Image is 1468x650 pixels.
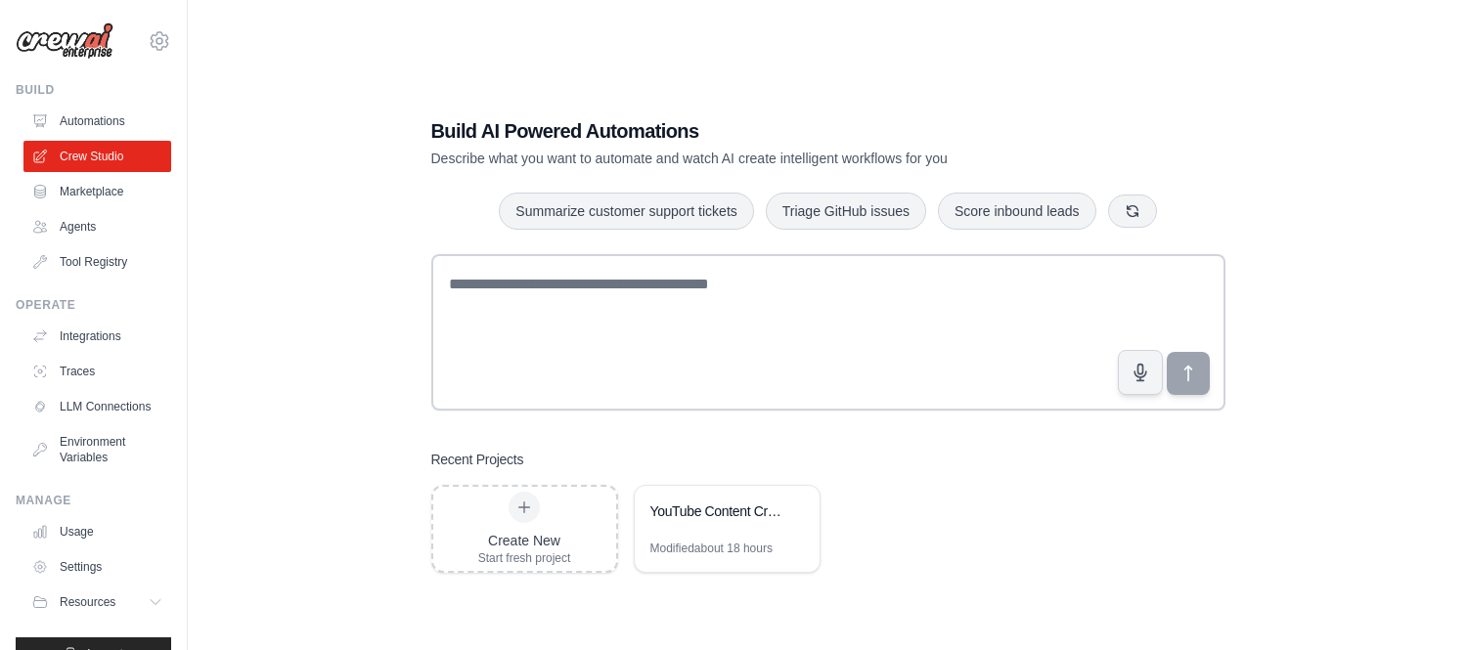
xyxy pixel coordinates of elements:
button: Triage GitHub issues [766,193,926,230]
a: Automations [23,106,171,137]
div: Start fresh project [478,550,571,566]
a: Marketplace [23,176,171,207]
a: Integrations [23,321,171,352]
a: Traces [23,356,171,387]
div: Manage [16,493,171,508]
button: Resources [23,586,171,618]
div: YouTube Content Creation Team 24/7 [650,501,784,521]
span: Resources [60,594,115,610]
a: Environment Variables [23,426,171,473]
h1: Build AI Powered Automations [431,117,1089,145]
button: Click to speak your automation idea [1118,350,1163,395]
a: Tool Registry [23,246,171,278]
div: Operate [16,297,171,313]
button: Score inbound leads [938,193,1096,230]
button: Summarize customer support tickets [499,193,753,230]
a: Settings [23,551,171,583]
a: Crew Studio [23,141,171,172]
a: Usage [23,516,171,547]
h3: Recent Projects [431,450,524,469]
img: Logo [16,22,113,60]
button: Get new suggestions [1108,195,1157,228]
a: LLM Connections [23,391,171,422]
div: Modified about 18 hours [650,541,773,556]
div: Create New [478,531,571,550]
div: Build [16,82,171,98]
a: Agents [23,211,171,242]
p: Describe what you want to automate and watch AI create intelligent workflows for you [431,149,1089,168]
